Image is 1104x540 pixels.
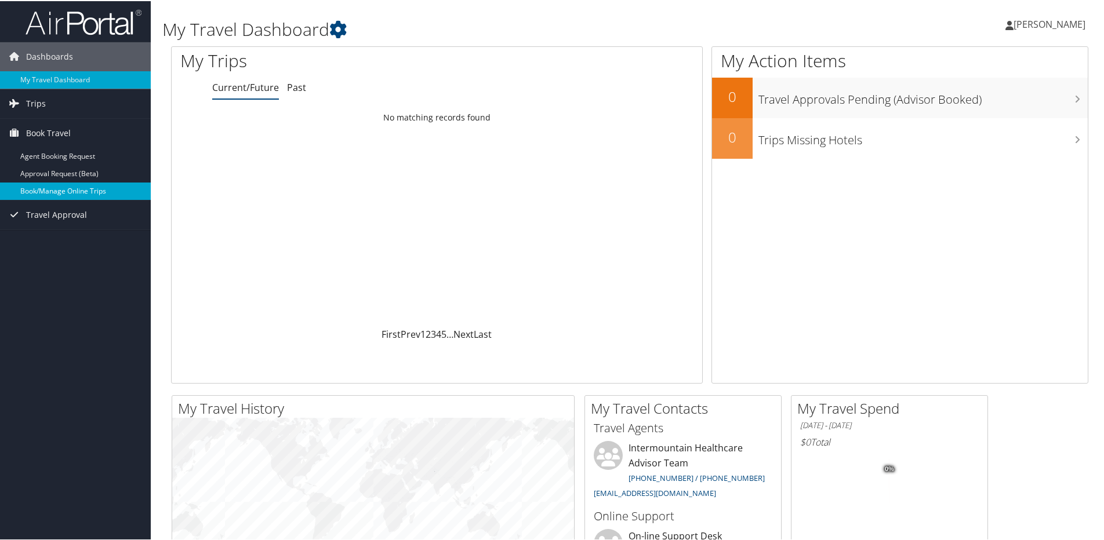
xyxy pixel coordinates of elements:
[1005,6,1097,41] a: [PERSON_NAME]
[431,327,436,340] a: 3
[712,76,1088,117] a: 0Travel Approvals Pending (Advisor Booked)
[800,419,979,430] h6: [DATE] - [DATE]
[26,8,141,35] img: airportal-logo.png
[594,507,772,523] h3: Online Support
[1014,17,1085,30] span: [PERSON_NAME]
[797,397,987,417] h2: My Travel Spend
[441,327,446,340] a: 5
[26,88,46,117] span: Trips
[712,48,1088,72] h1: My Action Items
[712,117,1088,158] a: 0Trips Missing Hotels
[800,435,811,447] span: $0
[26,41,73,70] span: Dashboards
[474,327,492,340] a: Last
[446,327,453,340] span: …
[180,48,473,72] h1: My Trips
[26,199,87,228] span: Travel Approval
[594,419,772,435] h3: Travel Agents
[712,126,753,146] h2: 0
[178,397,574,417] h2: My Travel History
[885,465,894,472] tspan: 0%
[588,440,778,502] li: Intermountain Healthcare Advisor Team
[172,106,702,127] td: No matching records found
[162,16,786,41] h1: My Travel Dashboard
[26,118,71,147] span: Book Travel
[401,327,420,340] a: Prev
[594,487,716,497] a: [EMAIL_ADDRESS][DOMAIN_NAME]
[758,85,1088,107] h3: Travel Approvals Pending (Advisor Booked)
[591,397,781,417] h2: My Travel Contacts
[287,80,306,93] a: Past
[436,327,441,340] a: 4
[212,80,279,93] a: Current/Future
[758,125,1088,147] h3: Trips Missing Hotels
[629,472,765,482] a: [PHONE_NUMBER] / [PHONE_NUMBER]
[426,327,431,340] a: 2
[712,86,753,105] h2: 0
[800,435,979,447] h6: Total
[420,327,426,340] a: 1
[382,327,401,340] a: First
[453,327,474,340] a: Next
